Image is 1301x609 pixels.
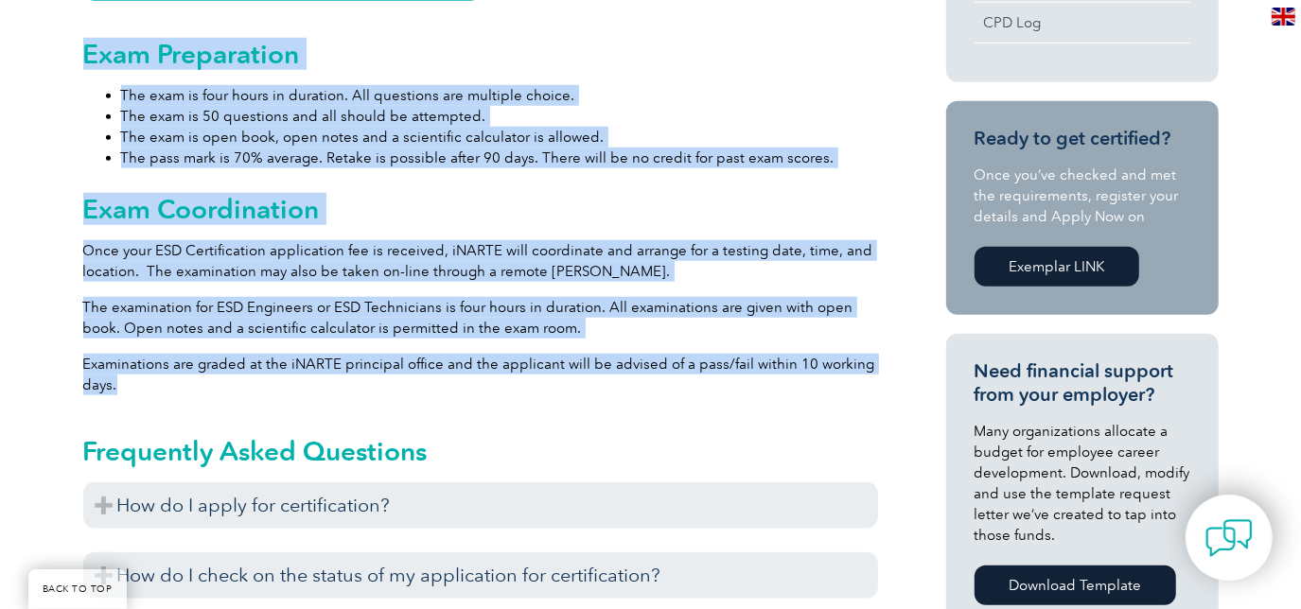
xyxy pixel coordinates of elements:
[28,569,127,609] a: BACK TO TOP
[1205,514,1253,562] img: contact-chat.png
[975,127,1190,150] h3: Ready to get certified?
[83,436,878,466] h2: Frequently Asked Questions
[975,359,1190,407] h3: Need financial support from your employer?
[83,482,878,529] h3: How do I apply for certification?
[121,148,878,168] li: The pass mark is 70% average. Retake is possible after 90 days. There will be no credit for past ...
[975,421,1190,546] p: Many organizations allocate a budget for employee career development. Download, modify and use th...
[121,106,878,127] li: The exam is 50 questions and all should be attempted.
[83,297,878,339] p: The examination for ESD Engineers or ESD Technicians is four hours in duration. All examinations ...
[83,240,878,282] p: Once your ESD Certification application fee is received, iNARTE will coordinate and arrange for a...
[83,552,878,599] h3: How do I check on the status of my application for certification?
[83,39,878,69] h2: Exam Preparation
[975,247,1139,287] a: Exemplar LINK
[121,85,878,106] li: The exam is four hours in duration. All questions are multiple choice.
[975,165,1190,227] p: Once you’ve checked and met the requirements, register your details and Apply Now on
[121,127,878,148] li: The exam is open book, open notes and a scientific calculator is allowed.
[83,194,878,224] h2: Exam Coordination
[975,565,1176,605] a: Download Template
[1272,8,1295,26] img: en
[83,354,878,395] p: Examinations are graded at the iNARTE principal office and the applicant will be advised of a pas...
[975,3,1190,43] a: CPD Log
